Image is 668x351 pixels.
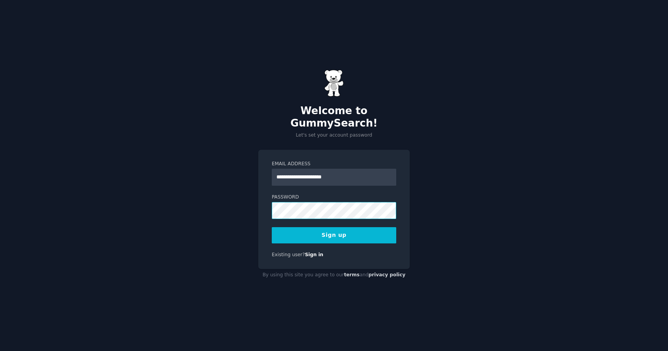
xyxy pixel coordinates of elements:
[258,105,410,129] h2: Welcome to GummySearch!
[272,161,396,168] label: Email Address
[305,252,324,257] a: Sign in
[344,272,360,277] a: terms
[258,269,410,281] div: By using this site you agree to our and
[324,70,344,97] img: Gummy Bear
[272,227,396,243] button: Sign up
[272,194,396,201] label: Password
[258,132,410,139] p: Let's set your account password
[368,272,406,277] a: privacy policy
[272,252,305,257] span: Existing user?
